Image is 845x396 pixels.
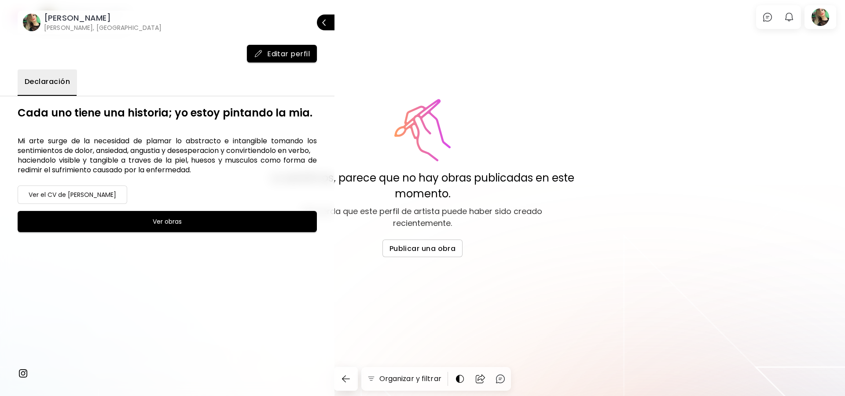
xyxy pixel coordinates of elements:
img: mail [254,49,263,58]
h6: Ver el CV de [PERSON_NAME] [29,189,116,200]
img: instagram [18,368,28,378]
span: Declaración [25,76,70,87]
h6: [PERSON_NAME], [GEOGRAPHIC_DATA] [44,23,162,32]
h6: Cada uno tiene una historia; yo estoy pintando la mia. [18,107,317,119]
h6: Mi arte surge de la necesidad de plamar lo abstracto e intangible tomando los sentimientos de dol... [18,136,317,175]
button: mailEditar perfil [247,45,317,62]
span: Editar perfil [254,49,310,58]
h6: Ver obras [153,216,182,227]
h6: [PERSON_NAME] [44,13,162,23]
button: Ver obras [18,211,317,232]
